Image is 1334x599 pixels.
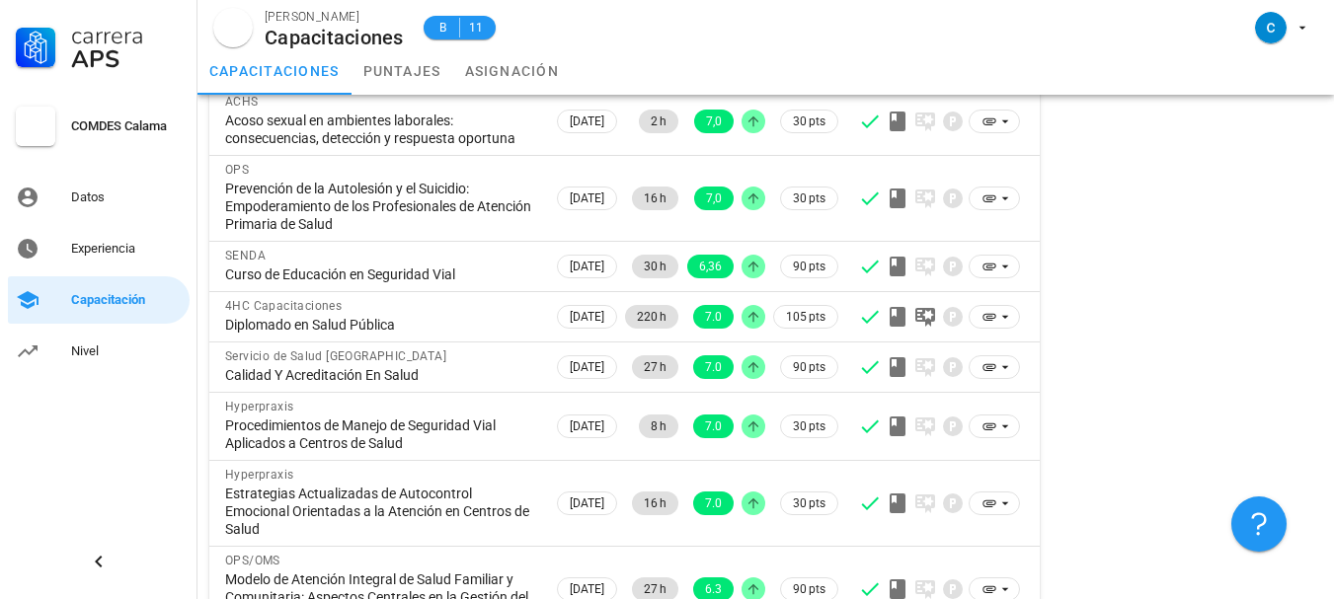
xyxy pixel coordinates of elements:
span: [DATE] [570,256,604,277]
span: 105 pts [786,307,825,327]
div: Datos [71,189,182,205]
span: 7.0 [705,305,722,329]
span: 220 h [637,305,667,329]
span: [DATE] [570,306,604,328]
span: Servicio de Salud [GEOGRAPHIC_DATA] [225,349,446,363]
span: 7,0 [706,110,722,133]
span: 2 h [651,110,667,133]
div: Experiencia [71,241,182,257]
span: 30 pts [793,416,825,436]
span: 30 pts [793,112,825,131]
span: [DATE] [570,415,604,437]
span: 7.0 [705,491,722,515]
a: Nivel [8,328,190,375]
div: Estrategias Actualizadas de Autocontrol Emocional Orientadas a la Atención en Centros de Salud [225,485,537,538]
div: avatar [213,8,253,47]
a: puntajes [352,47,453,95]
span: [DATE] [570,187,604,209]
span: 7.0 [705,414,722,438]
div: Procedimientos de Manejo de Seguridad Vial Aplicados a Centros de Salud [225,416,537,452]
span: 90 pts [793,257,825,276]
div: Capacitación [71,292,182,308]
span: 7.0 [705,355,722,379]
div: COMDES Calama [71,118,182,134]
span: 6,36 [699,255,722,278]
span: OPS [225,163,249,177]
div: Diplomado en Salud Pública [225,316,537,334]
div: Curso de Educación en Seguridad Vial [225,265,537,283]
a: capacitaciones [197,47,352,95]
span: 8 h [651,414,667,438]
span: 16 h [644,187,667,210]
span: [DATE] [570,356,604,378]
div: avatar [1255,12,1287,43]
div: APS [71,47,182,71]
span: SENDA [225,249,266,262]
span: 27 h [644,355,667,379]
span: 30 h [644,255,667,278]
span: 16 h [644,491,667,515]
a: Datos [8,174,190,221]
div: Capacitaciones [265,27,404,48]
div: Prevención de la Autolesión y el Suicidio: Empoderamiento de los Profesionales de Atención Primar... [225,180,537,233]
span: 4HC Capacitaciones [225,299,342,313]
span: Hyperpraxis [225,468,293,482]
span: 11 [468,18,484,37]
a: asignación [453,47,572,95]
a: Capacitación [8,276,190,324]
span: [DATE] [570,111,604,132]
span: 90 pts [793,579,825,599]
div: Nivel [71,343,182,359]
div: [PERSON_NAME] [265,7,404,27]
div: Acoso sexual en ambientes laborales: consecuencias, detección y respuesta oportuna [225,112,537,147]
span: 7,0 [706,187,722,210]
span: B [435,18,451,37]
div: Carrera [71,24,182,47]
span: [DATE] [570,492,604,514]
span: Hyperpraxis [225,400,293,413]
span: ACHS [225,95,259,109]
span: 90 pts [793,357,825,377]
span: 30 pts [793,188,825,208]
span: OPS/OMS [225,554,280,567]
span: 30 pts [793,493,825,513]
div: Calidad Y Acreditación En Salud [225,366,537,384]
a: Experiencia [8,225,190,272]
